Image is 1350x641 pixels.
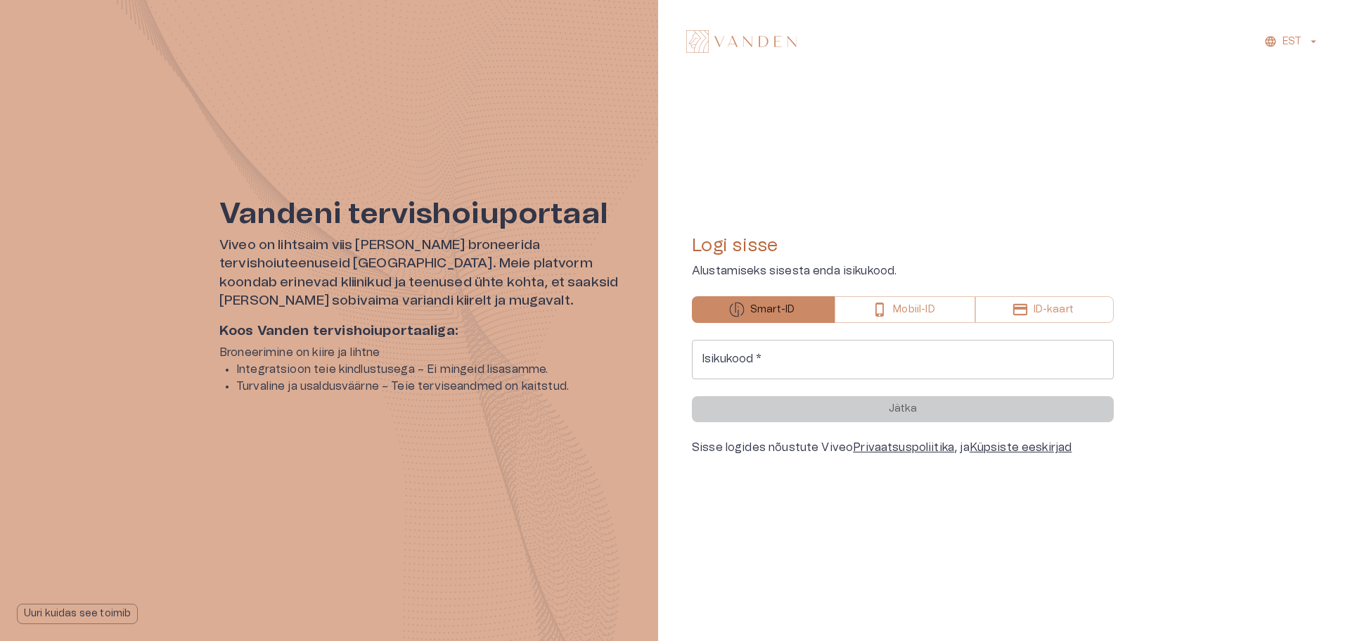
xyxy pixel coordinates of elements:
[692,439,1114,456] div: Sisse logides nõustute Viveo , ja
[750,303,795,317] p: Smart-ID
[692,262,1114,279] p: Alustamiseks sisesta enda isikukood.
[835,296,975,323] button: Mobiil-ID
[1262,32,1322,52] button: EST
[24,607,131,621] p: Uuri kuidas see toimib
[17,604,138,624] button: Uuri kuidas see toimib
[1240,577,1350,616] iframe: Help widget launcher
[692,296,835,323] button: Smart-ID
[1282,34,1301,49] p: EST
[970,442,1072,453] a: Küpsiste eeskirjad
[893,303,934,317] p: Mobiil-ID
[686,30,797,53] img: Vanden logo
[975,296,1114,323] button: ID-kaart
[692,234,1114,257] h4: Logi sisse
[1034,303,1074,317] p: ID-kaart
[853,442,954,453] a: Privaatsuspoliitika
